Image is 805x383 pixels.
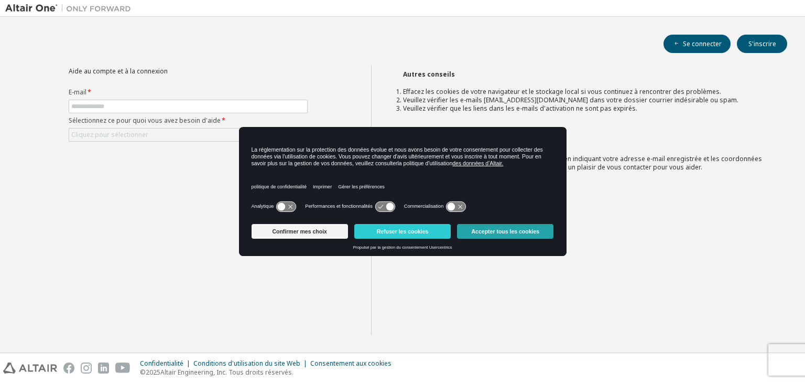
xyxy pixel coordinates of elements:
font: en décrivant brièvement le problème, en indiquant votre adresse e-mail enregistrée et les coordon... [403,154,762,172]
font: Veuillez vérifier que les liens dans les e-mails d'activation ne sont pas expirés. [403,104,637,113]
img: linkedin.svg [98,363,109,374]
font: Veuillez vérifier les e-mails [EMAIL_ADDRESS][DOMAIN_NAME] dans votre dossier courrier indésirabl... [403,95,738,104]
font: Altair Engineering, Inc. Tous droits réservés. [160,368,293,377]
div: Cliquez pour sélectionner [69,129,307,141]
button: S'inscrire [737,35,787,53]
font: Se connecter [683,39,722,48]
font: Confidentialité [140,359,183,368]
font: Conditions d'utilisation du site Web [193,359,300,368]
font: 2025 [146,368,160,377]
img: Altaïr Un [5,3,136,14]
font: Autres conseils [403,70,455,79]
font: E-mail [69,88,86,97]
font: Aide au compte et à la connexion [69,67,168,76]
font: Sélectionnez ce pour quoi vous avez besoin d'aide [69,116,221,125]
img: youtube.svg [115,363,130,374]
button: Se connecter [663,35,731,53]
img: instagram.svg [81,363,92,374]
font: Consentement aux cookies [310,359,391,368]
font: S'inscrire [748,39,776,48]
font: Effacez les cookies de votre navigateur et le stockage local si vous continuez à rencontrer des p... [403,87,721,96]
img: altair_logo.svg [3,363,57,374]
font: Cliquez pour sélectionner [71,130,148,139]
font: © [140,368,146,377]
img: facebook.svg [63,363,74,374]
